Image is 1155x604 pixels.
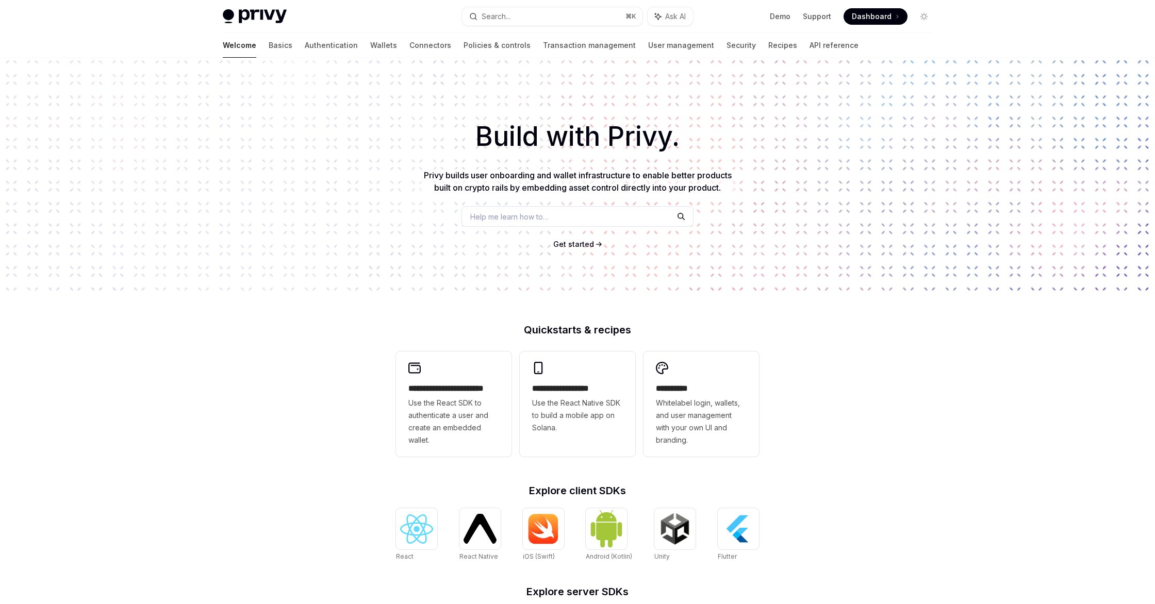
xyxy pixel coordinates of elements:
div: Search... [482,10,510,23]
img: React Native [464,514,497,543]
img: Unity [658,512,691,545]
span: Use the React SDK to authenticate a user and create an embedded wallet. [408,397,499,446]
a: Security [727,33,756,58]
span: Get started [553,240,594,248]
img: light logo [223,9,287,24]
a: Basics [269,33,292,58]
img: iOS (Swift) [527,513,560,544]
span: React Native [459,552,498,560]
a: iOS (Swift)iOS (Swift) [523,508,564,562]
a: React NativeReact Native [459,508,501,562]
a: Android (Kotlin)Android (Kotlin) [586,508,632,562]
span: Unity [654,552,670,560]
a: Recipes [768,33,797,58]
span: Ask AI [665,11,686,22]
a: Transaction management [543,33,636,58]
a: Get started [553,239,594,249]
span: Dashboard [852,11,892,22]
span: Flutter [718,552,737,560]
a: Authentication [305,33,358,58]
span: Use the React Native SDK to build a mobile app on Solana. [532,397,623,434]
span: React [396,552,414,560]
a: **** **** **** ***Use the React Native SDK to build a mobile app on Solana. [520,351,635,457]
button: Toggle dark mode [916,8,932,25]
a: Demo [770,11,790,22]
a: ReactReact [396,508,437,562]
h2: Quickstarts & recipes [396,325,759,335]
a: **** *****Whitelabel login, wallets, and user management with your own UI and branding. [643,351,759,457]
h2: Explore server SDKs [396,586,759,597]
span: ⌘ K [625,12,636,21]
a: API reference [810,33,859,58]
span: Android (Kotlin) [586,552,632,560]
img: Android (Kotlin) [590,509,623,548]
h1: Build with Privy. [16,116,1138,157]
a: Connectors [409,33,451,58]
a: FlutterFlutter [718,508,759,562]
button: Search...⌘K [462,7,642,26]
a: Policies & controls [464,33,531,58]
a: User management [648,33,714,58]
a: Wallets [370,33,397,58]
span: Whitelabel login, wallets, and user management with your own UI and branding. [656,397,747,446]
span: iOS (Swift) [523,552,555,560]
span: Privy builds user onboarding and wallet infrastructure to enable better products built on crypto ... [424,170,732,193]
a: Welcome [223,33,256,58]
a: Support [803,11,831,22]
img: Flutter [722,512,755,545]
button: Ask AI [648,7,693,26]
a: UnityUnity [654,508,696,562]
h2: Explore client SDKs [396,485,759,496]
a: Dashboard [844,8,907,25]
span: Help me learn how to… [470,211,549,222]
img: React [400,514,433,544]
